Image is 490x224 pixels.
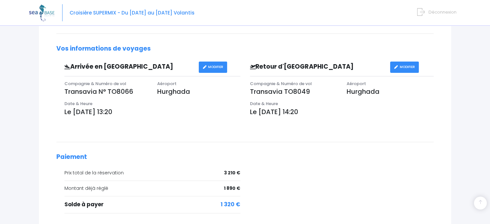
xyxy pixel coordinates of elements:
[64,107,240,117] p: Le [DATE] 13:20
[64,185,240,192] div: Montant déjà réglé
[250,101,278,107] span: Date & Heure
[64,101,92,107] span: Date & Heure
[199,62,227,73] a: MODIFIER
[64,87,148,96] p: Transavia N° TO8066
[221,200,240,209] span: 1 320 €
[60,63,199,71] h3: Arrivée en [GEOGRAPHIC_DATA]
[390,62,419,73] a: MODIFIER
[56,45,434,53] h2: Vos informations de voyages
[250,81,312,87] span: Compagnie & Numéro de vol
[428,9,456,15] span: Déconnexion
[157,81,177,87] span: Aéroport
[56,153,434,161] h2: Paiement
[224,185,240,192] span: 1 890 €
[64,170,240,176] div: Prix total de la réservation
[250,87,337,96] p: Transavia TO8049
[224,170,240,176] span: 3 210 €
[157,87,240,96] p: Hurghada
[245,63,390,71] h3: Retour d'[GEOGRAPHIC_DATA]
[250,107,434,117] p: Le [DATE] 14:20
[347,87,434,96] p: Hurghada
[347,81,366,87] span: Aéroport
[64,81,126,87] span: Compagnie & Numéro de vol
[70,9,195,16] span: Croisière SUPERMIX - Du [DATE] au [DATE] Volantis
[64,200,240,209] div: Solde à payer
